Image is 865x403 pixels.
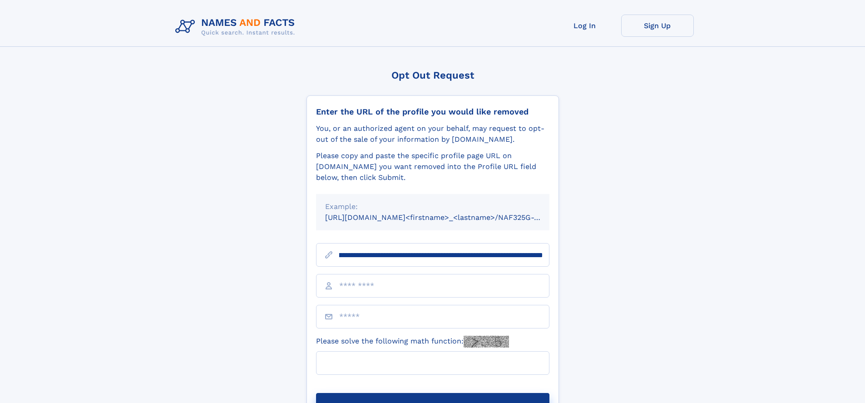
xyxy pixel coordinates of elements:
[316,336,509,348] label: Please solve the following math function:
[172,15,302,39] img: Logo Names and Facts
[549,15,621,37] a: Log In
[621,15,694,37] a: Sign Up
[316,123,549,145] div: You, or an authorized agent on your behalf, may request to opt-out of the sale of your informatio...
[306,70,559,81] div: Opt Out Request
[325,201,540,212] div: Example:
[325,213,567,222] small: [URL][DOMAIN_NAME]<firstname>_<lastname>/NAF325G-xxxxxxxx
[316,150,549,183] div: Please copy and paste the specific profile page URL on [DOMAIN_NAME] you want removed into the Pr...
[316,107,549,117] div: Enter the URL of the profile you would like removed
